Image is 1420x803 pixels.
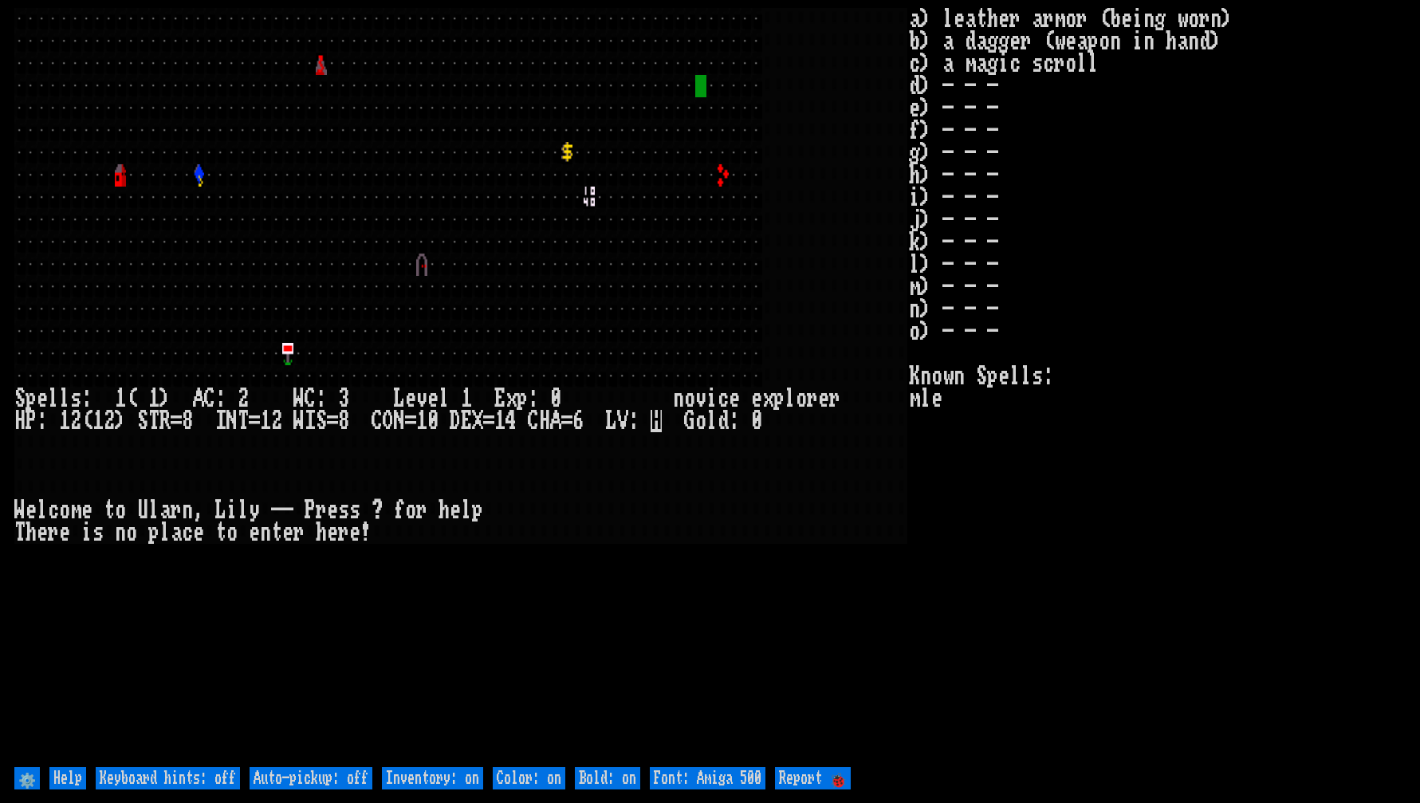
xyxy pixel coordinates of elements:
div: T [238,410,249,432]
div: p [26,388,37,410]
div: m [70,499,81,522]
div: L [394,388,405,410]
div: = [249,410,260,432]
div: r [48,522,59,544]
div: e [37,522,48,544]
div: o [126,522,137,544]
div: ! [360,522,372,544]
div: c [48,499,59,522]
div: 0 [751,410,762,432]
div: L [215,499,226,522]
div: H [14,410,26,432]
div: P [26,410,37,432]
div: r [829,388,840,410]
div: S [137,410,148,432]
div: : [37,410,48,432]
div: P [305,499,316,522]
input: Keyboard hints: off [96,767,240,789]
div: 2 [70,410,81,432]
div: s [338,499,349,522]
div: t [104,499,115,522]
div: = [483,410,494,432]
div: a [171,522,182,544]
div: l [48,388,59,410]
div: = [405,410,416,432]
div: o [59,499,70,522]
div: 6 [572,410,584,432]
div: e [327,522,338,544]
div: S [316,410,327,432]
div: l [37,499,48,522]
div: p [148,522,159,544]
div: l [706,410,718,432]
input: Font: Amiga 500 [650,767,765,789]
div: c [718,388,729,410]
div: C [305,388,316,410]
div: X [472,410,483,432]
div: x [762,388,773,410]
div: n [115,522,126,544]
div: : [528,388,539,410]
div: o [405,499,416,522]
input: Bold: on [575,767,640,789]
div: e [81,499,92,522]
div: 2 [271,410,282,432]
div: W [293,388,305,410]
div: i [226,499,238,522]
div: l [238,499,249,522]
div: G [684,410,695,432]
div: 0 [427,410,439,432]
div: 4 [505,410,517,432]
div: e [249,522,260,544]
div: 1 [148,388,159,410]
div: ( [81,410,92,432]
div: L [606,410,617,432]
div: : [729,410,740,432]
div: h [26,522,37,544]
div: e [282,522,293,544]
div: l [785,388,796,410]
div: o [695,410,706,432]
div: s [70,388,81,410]
div: h [316,522,327,544]
div: n [182,499,193,522]
div: - [271,499,282,522]
div: f [394,499,405,522]
div: = [561,410,572,432]
div: ) [115,410,126,432]
div: : [316,388,327,410]
div: ) [159,388,171,410]
div: O [383,410,394,432]
div: V [617,410,628,432]
div: e [37,388,48,410]
div: , [193,499,204,522]
div: e [349,522,360,544]
div: I [215,410,226,432]
div: o [226,522,238,544]
div: s [349,499,360,522]
div: d [718,410,729,432]
div: p [517,388,528,410]
div: : [628,410,639,432]
div: E [461,410,472,432]
div: 8 [338,410,349,432]
input: ⚙️ [14,767,40,789]
div: C [528,410,539,432]
div: o [115,499,126,522]
div: i [81,522,92,544]
div: n [673,388,684,410]
div: e [751,388,762,410]
div: i [706,388,718,410]
div: t [271,522,282,544]
div: ? [372,499,383,522]
div: 3 [338,388,349,410]
mark: H [651,410,662,432]
div: a [159,499,171,522]
div: e [59,522,70,544]
div: 1 [461,388,472,410]
div: s [92,522,104,544]
div: 8 [182,410,193,432]
div: T [14,522,26,544]
div: v [695,388,706,410]
div: e [405,388,416,410]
